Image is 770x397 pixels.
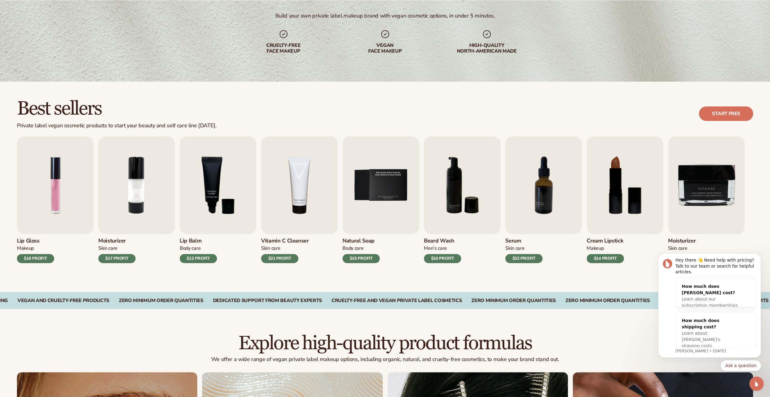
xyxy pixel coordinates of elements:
div: Zero Minimum Order QuantitieS [565,298,650,304]
h3: Moisturizer [98,238,136,244]
div: DEDICATED SUPPORT FROM BEAUTY EXPERTS [213,298,322,304]
a: 9 / 9 [668,136,745,263]
div: ZERO MINIMUM ORDER QUANTITIES [119,298,203,304]
h2: Explore high-quality product formulas [17,333,753,353]
p: We offer a wide range of vegan private label makeup options, including organic, natural, and crue... [17,356,753,363]
div: Makeup [587,245,624,252]
div: $17 PROFIT [98,254,136,263]
div: $21 PROFIT [261,254,298,263]
div: Body Care [342,245,380,252]
div: $16 PROFIT [17,254,54,263]
div: High-quality North-american made [448,43,526,54]
div: Build your own private label makeup brand with vegan cosmetic options, in under 5 minutes. [275,12,495,19]
a: Start free [699,106,753,121]
h3: Lip Gloss [17,238,54,244]
a: 6 / 9 [424,136,500,263]
div: $32 PROFIT [505,254,542,263]
iframe: Intercom live chat [749,376,764,391]
div: $10 PROFIT [424,254,461,263]
a: 1 / 9 [17,136,93,263]
a: 3 / 9 [180,136,256,263]
div: Zero Minimum Order QuantitieS [471,298,556,304]
a: 5 / 9 [342,136,419,263]
a: 7 / 9 [505,136,582,263]
div: VEGAN AND CRUELTY-FREE PRODUCTS [18,298,109,304]
h3: Lip Balm [180,238,217,244]
div: Cruelty-Free and vegan private label cosmetics [332,298,462,304]
div: $15 PROFIT [342,254,380,263]
div: Skin Care [98,245,136,252]
h2: Best sellers [17,99,216,119]
h3: Moisturizer [668,238,705,244]
div: Vegan face makeup [346,43,424,54]
div: Private label vegan cosmetic products to start your beauty and self care line [DATE]. [17,122,216,129]
div: Men’s Care [424,245,461,252]
iframe: Intercom notifications message [649,240,770,381]
h3: Serum [505,238,542,244]
h3: Vitamin C Cleanser [261,238,309,244]
div: Cruelty-free face makeup [245,43,322,54]
a: 2 / 9 [98,136,175,263]
a: 8 / 9 [587,136,663,263]
div: Skin Care [505,245,542,252]
div: Makeup [17,245,54,252]
div: Skin Care [261,245,309,252]
div: $12 PROFIT [180,254,217,263]
a: 4 / 9 [261,136,338,263]
h3: Natural Soap [342,238,380,244]
h3: Cream Lipstick [587,238,624,244]
div: Body Care [180,245,217,252]
h3: Beard Wash [424,238,461,244]
div: $14 PROFIT [587,254,624,263]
